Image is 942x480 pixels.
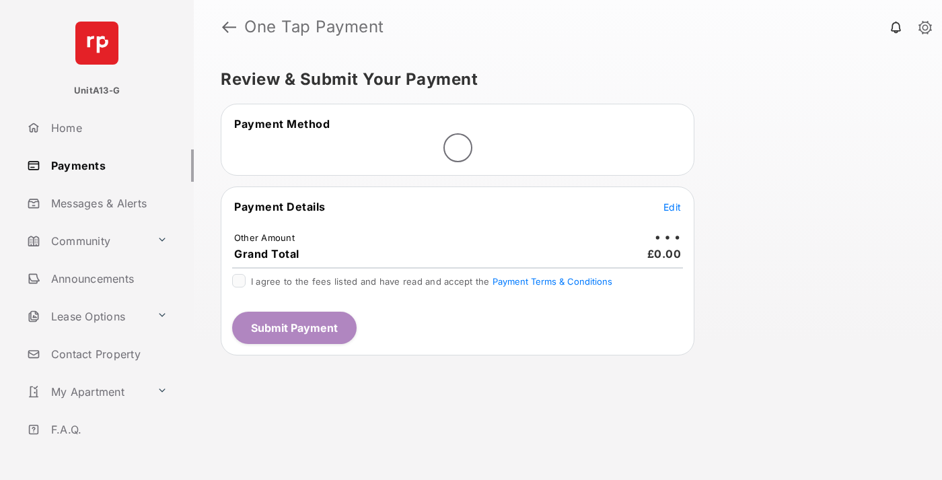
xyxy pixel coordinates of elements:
[75,22,118,65] img: svg+xml;base64,PHN2ZyB4bWxucz0iaHR0cDovL3d3dy53My5vcmcvMjAwMC9zdmciIHdpZHRoPSI2NCIgaGVpZ2h0PSI2NC...
[221,71,904,88] h5: Review & Submit Your Payment
[244,19,384,35] strong: One Tap Payment
[74,84,120,98] p: UnitA13-G
[234,117,330,131] span: Payment Method
[22,187,194,219] a: Messages & Alerts
[22,263,194,295] a: Announcements
[22,225,151,257] a: Community
[22,300,151,333] a: Lease Options
[647,247,682,261] span: £0.00
[22,112,194,144] a: Home
[663,201,681,213] span: Edit
[234,200,326,213] span: Payment Details
[22,413,194,446] a: F.A.Q.
[22,149,194,182] a: Payments
[493,276,612,287] button: I agree to the fees listed and have read and accept the
[232,312,357,344] button: Submit Payment
[251,276,612,287] span: I agree to the fees listed and have read and accept the
[22,338,194,370] a: Contact Property
[663,200,681,213] button: Edit
[234,247,299,261] span: Grand Total
[22,376,151,408] a: My Apartment
[233,232,295,244] td: Other Amount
